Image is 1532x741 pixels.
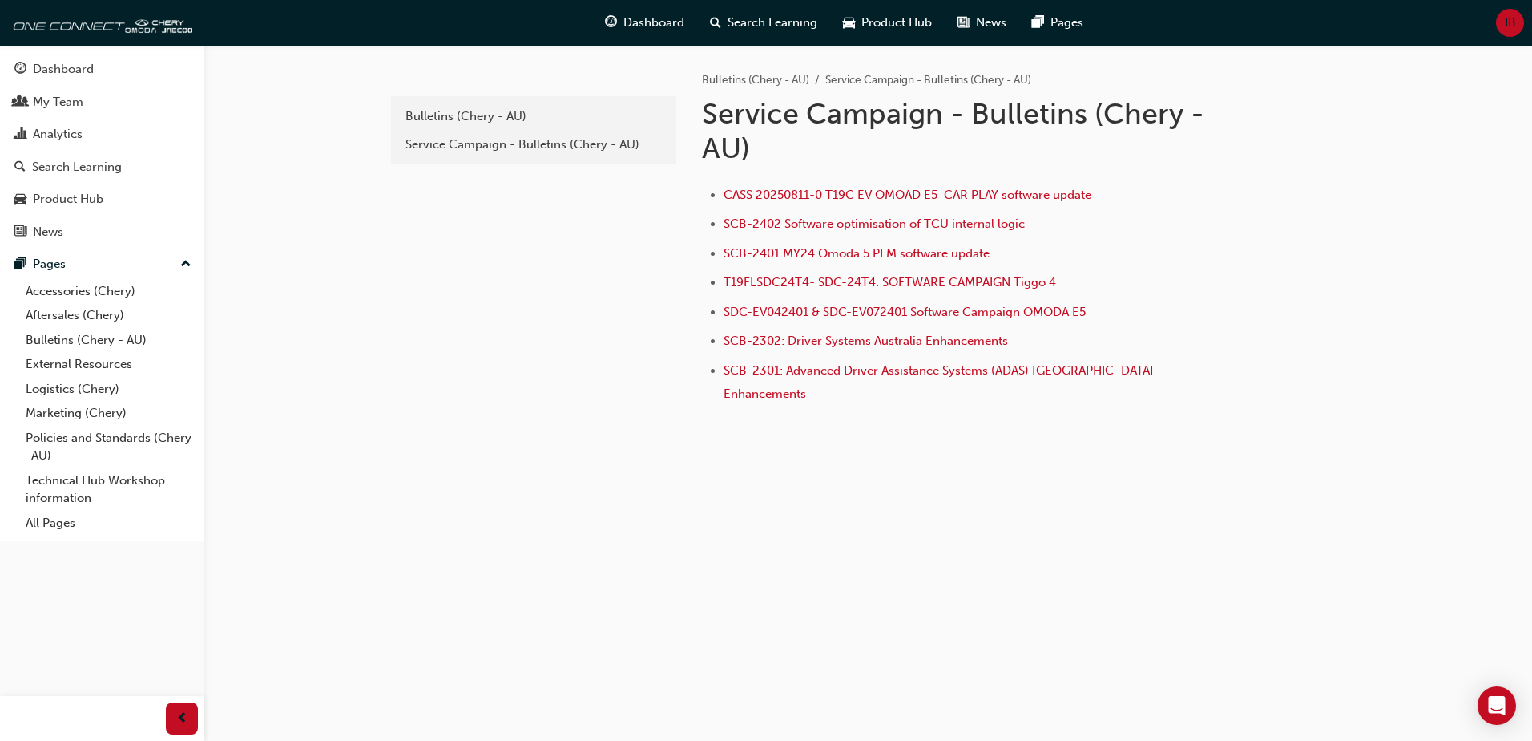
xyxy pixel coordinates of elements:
[397,103,670,131] a: Bulletins (Chery - AU)
[592,6,697,39] a: guage-iconDashboard
[6,217,198,247] a: News
[1050,14,1083,32] span: Pages
[14,128,26,142] span: chart-icon
[6,152,198,182] a: Search Learning
[14,225,26,240] span: news-icon
[623,14,684,32] span: Dashboard
[6,249,198,279] button: Pages
[724,334,1008,348] a: SCB-2302: Driver Systems Australia Enhancements
[19,511,198,536] a: All Pages
[19,377,198,402] a: Logistics (Chery)
[724,188,1091,202] a: CASS 20250811-0 T19C EV OMOAD E5 CAR PLAY software update
[945,6,1019,39] a: news-iconNews
[14,160,26,175] span: search-icon
[33,223,63,241] div: News
[702,96,1228,166] h1: Service Campaign - Bulletins (Chery - AU)
[33,93,83,111] div: My Team
[6,119,198,149] a: Analytics
[724,246,990,261] a: SCB-2401 MY24 Omoda 5 PLM software update
[6,184,198,214] a: Product Hub
[6,87,198,117] a: My Team
[724,275,1056,290] a: T19FLSDC24T4- SDC-24T4: SOFTWARE CAMPAIGN Tiggo 4
[861,14,932,32] span: Product Hub
[19,328,198,353] a: Bulletins (Chery - AU)
[697,6,830,39] a: search-iconSearch Learning
[825,71,1031,90] li: Service Campaign - Bulletins (Chery - AU)
[957,13,970,33] span: news-icon
[724,363,1157,401] a: SCB-2301: Advanced Driver Assistance Systems (ADAS) [GEOGRAPHIC_DATA] Enhancements
[830,6,945,39] a: car-iconProduct Hub
[405,136,662,154] div: Service Campaign - Bulletins (Chery - AU)
[19,303,198,328] a: Aftersales (Chery)
[14,95,26,110] span: people-icon
[14,63,26,77] span: guage-icon
[1478,686,1516,725] div: Open Intercom Messenger
[33,125,83,144] div: Analytics
[19,279,198,304] a: Accessories (Chery)
[33,60,94,79] div: Dashboard
[710,13,721,33] span: search-icon
[33,190,103,209] div: Product Hub
[19,401,198,426] a: Marketing (Chery)
[19,352,198,377] a: External Resources
[14,192,26,207] span: car-icon
[405,107,662,126] div: Bulletins (Chery - AU)
[605,13,617,33] span: guage-icon
[1496,9,1524,37] button: IB
[19,426,198,468] a: Policies and Standards (Chery -AU)
[19,468,198,511] a: Technical Hub Workshop information
[8,6,192,38] img: oneconnect
[180,254,191,275] span: up-icon
[14,257,26,272] span: pages-icon
[728,14,817,32] span: Search Learning
[32,158,122,176] div: Search Learning
[176,709,188,729] span: prev-icon
[702,73,809,87] a: Bulletins (Chery - AU)
[6,55,198,84] a: Dashboard
[1032,13,1044,33] span: pages-icon
[724,217,1025,231] a: SCB-2402 Software optimisation of TCU internal logic
[976,14,1006,32] span: News
[397,131,670,159] a: Service Campaign - Bulletins (Chery - AU)
[1019,6,1096,39] a: pages-iconPages
[6,51,198,249] button: DashboardMy TeamAnalyticsSearch LearningProduct HubNews
[33,255,66,273] div: Pages
[843,13,855,33] span: car-icon
[724,305,1086,319] a: SDC-EV042401 & SDC-EV072401 Software Campaign OMODA E5
[1505,14,1516,32] span: IB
